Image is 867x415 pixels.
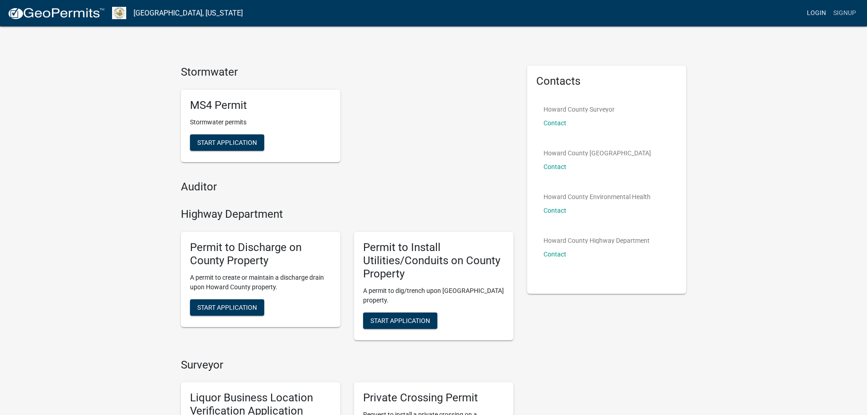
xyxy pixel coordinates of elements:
[544,163,566,170] a: Contact
[190,273,331,292] p: A permit to create or maintain a discharge drain upon Howard County property.
[190,134,264,151] button: Start Application
[363,286,504,305] p: A permit to dig/trench upon [GEOGRAPHIC_DATA] property.
[190,118,331,127] p: Stormwater permits
[363,241,504,280] h5: Permit to Install Utilities/Conduits on County Property
[544,251,566,258] a: Contact
[190,241,331,267] h5: Permit to Discharge on County Property
[830,5,860,22] a: Signup
[181,208,513,221] h4: Highway Department
[803,5,830,22] a: Login
[197,303,257,311] span: Start Application
[363,313,437,329] button: Start Application
[370,317,430,324] span: Start Application
[544,207,566,214] a: Contact
[190,99,331,112] h5: MS4 Permit
[544,150,651,156] p: Howard County [GEOGRAPHIC_DATA]
[181,180,513,194] h4: Auditor
[544,119,566,127] a: Contact
[197,138,257,146] span: Start Application
[112,7,126,19] img: Howard County, Indiana
[181,66,513,79] h4: Stormwater
[544,237,650,244] p: Howard County Highway Department
[363,391,504,405] h5: Private Crossing Permit
[181,359,513,372] h4: Surveyor
[536,75,677,88] h5: Contacts
[544,194,651,200] p: Howard County Environmental Health
[133,5,243,21] a: [GEOGRAPHIC_DATA], [US_STATE]
[190,299,264,316] button: Start Application
[544,106,615,113] p: Howard County Surveyor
